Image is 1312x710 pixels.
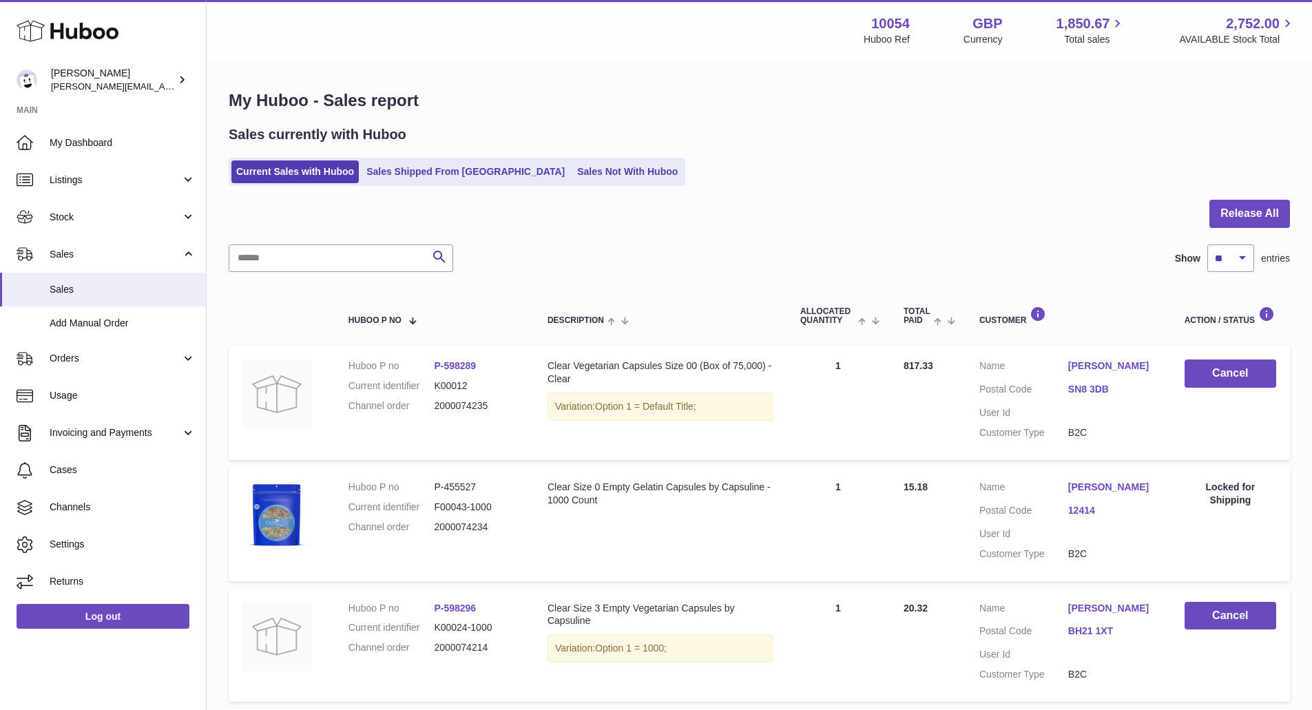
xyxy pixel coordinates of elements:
dt: Current identifier [348,379,435,393]
span: 20.32 [904,603,928,614]
dt: Current identifier [348,621,435,634]
button: Cancel [1185,359,1276,388]
a: Log out [17,604,189,629]
div: Variation: [548,393,773,421]
dt: Name [979,602,1068,618]
dt: Channel order [348,399,435,413]
dd: 2000074234 [434,521,520,534]
img: no-photo.jpg [242,359,311,428]
dt: Current identifier [348,501,435,514]
a: Sales Not With Huboo [572,160,683,183]
dd: K00012 [434,379,520,393]
img: no-photo.jpg [242,602,311,671]
a: [PERSON_NAME] [1068,359,1157,373]
dt: Channel order [348,641,435,654]
span: [PERSON_NAME][EMAIL_ADDRESS][DOMAIN_NAME] [51,81,276,92]
div: [PERSON_NAME] [51,67,175,93]
span: Channels [50,501,196,514]
span: Total paid [904,307,930,325]
div: Clear Size 3 Empty Vegetarian Capsules by Capsuline [548,602,773,628]
span: Usage [50,389,196,402]
span: 2,752.00 [1226,14,1280,33]
span: Returns [50,575,196,588]
span: My Dashboard [50,136,196,149]
div: Customer [979,306,1157,325]
span: Settings [50,538,196,551]
span: Option 1 = Default Title; [595,401,696,412]
img: luz@capsuline.com [17,70,37,90]
span: Sales [50,283,196,296]
a: 1,850.67 Total sales [1056,14,1126,46]
dt: User Id [979,528,1068,541]
dd: F00043-1000 [434,501,520,514]
a: P-598289 [434,360,476,371]
dt: Huboo P no [348,602,435,615]
div: Currency [964,33,1003,46]
span: 817.33 [904,360,933,371]
div: Action / Status [1185,306,1276,325]
span: Total sales [1064,33,1125,46]
div: Locked for Shipping [1185,481,1276,507]
dd: B2C [1068,668,1157,681]
dd: K00024-1000 [434,621,520,634]
dt: Name [979,481,1068,497]
a: Sales Shipped From [GEOGRAPHIC_DATA] [362,160,570,183]
td: 1 [787,346,890,460]
label: Show [1175,252,1200,265]
span: 1,850.67 [1056,14,1110,33]
span: Cases [50,463,196,477]
div: Huboo Ref [864,33,910,46]
dt: Postal Code [979,625,1068,641]
div: Clear Vegetarian Capsules Size 00 (Box of 75,000) - Clear [548,359,773,386]
a: Current Sales with Huboo [231,160,359,183]
h1: My Huboo - Sales report [229,90,1290,112]
a: [PERSON_NAME] [1068,602,1157,615]
span: Huboo P no [348,316,402,325]
a: SN8 3DB [1068,383,1157,396]
span: Stock [50,211,181,224]
dt: Customer Type [979,426,1068,439]
dt: User Id [979,406,1068,419]
a: BH21 1XT [1068,625,1157,638]
dt: Huboo P no [348,359,435,373]
span: Option 1 = 1000; [595,643,667,654]
span: Sales [50,248,181,261]
a: 2,752.00 AVAILABLE Stock Total [1179,14,1295,46]
dt: Postal Code [979,383,1068,399]
strong: 10054 [871,14,910,33]
span: AVAILABLE Stock Total [1179,33,1295,46]
a: [PERSON_NAME] [1068,481,1157,494]
td: 1 [787,588,890,702]
a: 12414 [1068,504,1157,517]
dt: Customer Type [979,668,1068,681]
span: Add Manual Order [50,317,196,330]
dd: B2C [1068,547,1157,561]
dd: B2C [1068,426,1157,439]
div: Clear Size 0 Empty Gelatin Capsules by Capsuline - 1000 Count [548,481,773,507]
dt: Customer Type [979,547,1068,561]
dd: P-455527 [434,481,520,494]
td: 1 [787,467,890,581]
button: Cancel [1185,602,1276,630]
dd: 2000074235 [434,399,520,413]
h2: Sales currently with Huboo [229,125,406,144]
div: Variation: [548,634,773,662]
dt: Channel order [348,521,435,534]
dt: Name [979,359,1068,376]
span: Orders [50,352,181,365]
span: Invoicing and Payments [50,426,181,439]
a: P-598296 [434,603,476,614]
span: ALLOCATED Quantity [800,307,855,325]
dd: 2000074214 [434,641,520,654]
span: 15.18 [904,481,928,492]
dt: Huboo P no [348,481,435,494]
span: entries [1261,252,1290,265]
strong: GBP [972,14,1002,33]
button: Release All [1209,200,1290,228]
span: Listings [50,174,181,187]
span: Description [548,316,604,325]
dt: Postal Code [979,504,1068,521]
img: 1655819094.jpg [242,481,311,550]
dt: User Id [979,648,1068,661]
